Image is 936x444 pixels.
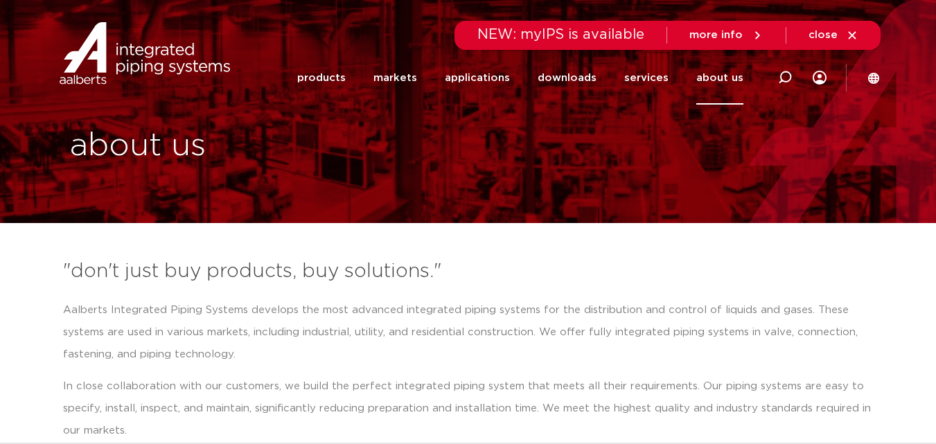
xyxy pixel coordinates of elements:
[297,51,743,105] nav: Menu
[538,73,597,83] font: downloads
[445,51,510,105] a: applications
[477,28,644,42] font: NEW: myIPS is available
[624,73,669,83] font: services
[70,130,206,161] font: about us
[689,30,743,40] font: more info
[809,30,838,40] font: close
[63,305,858,359] font: Aalberts Integrated Piping Systems develops the most advanced integrated piping systems for the d...
[813,50,827,105] div: my IPS
[445,73,510,83] font: applications
[63,381,871,436] font: In close collaboration with our customers, we build the perfect integrated piping system that mee...
[373,73,417,83] font: markets
[696,73,743,83] font: about us
[297,51,346,105] a: products
[689,29,763,42] a: more info
[373,51,417,105] a: markets
[809,29,858,42] a: close
[63,262,441,281] font: "don't just buy products, buy solutions."
[297,73,346,83] font: products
